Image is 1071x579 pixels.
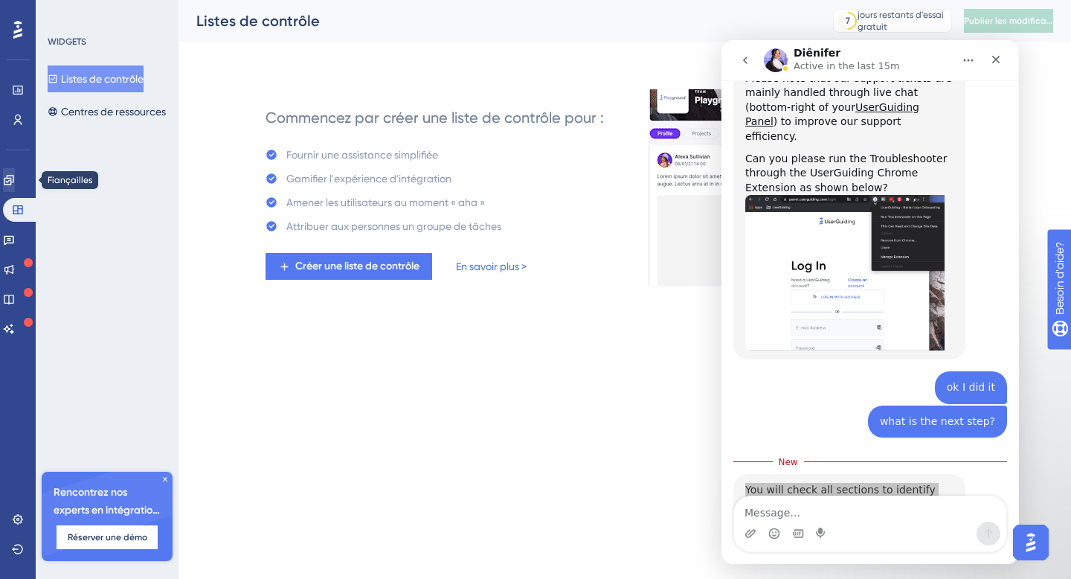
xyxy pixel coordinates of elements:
[964,9,1053,33] button: Publier les modifications
[286,149,438,161] font: Fournir une assistance simplifiée
[846,16,850,26] font: 7
[266,253,432,280] button: Créer une liste de contrôle
[255,482,279,505] button: Send a message…
[23,487,35,499] button: Upload attachment
[858,10,944,32] font: jours restants d'essai gratuit
[295,260,419,272] font: Créer une liste de contrôle
[57,525,158,549] button: Réserver une démo
[47,487,59,499] button: Emoji picker
[266,109,604,127] font: Commencez par créer une liste de contrôle pour :
[48,98,166,125] button: Centres de ressources
[61,73,144,85] font: Listes de contrôle
[196,12,320,30] font: Listes de contrôle
[94,487,106,499] button: Start recording
[286,220,501,232] font: Attribuer aux personnes un groupe de tâches
[286,196,485,208] font: Amener les utilisateurs au moment « aha »
[456,257,527,275] a: En savoir plus >
[61,106,166,118] font: Centres de ressources
[1009,520,1053,565] iframe: Lanceur d'assistant d'IA UserGuiding
[286,173,451,185] font: Gamifier l'expérience d'intégration
[721,40,1019,564] iframe: Chat en direct par interphone
[648,89,977,287] img: e28e67207451d1beac2d0b01ddd05b56.gif
[13,456,285,482] textarea: Message…
[456,260,527,272] font: En savoir plus >
[24,443,232,487] div: You will check all sections to identify any errors. As a reference, you can take a look at this .
[71,487,83,499] button: Gif picker
[48,65,144,92] button: Listes de contrôle
[35,7,108,18] font: Besoin d'aide?
[12,434,244,496] div: You will check all sections to identify any errors. As a reference, you can take a look at this.A...
[964,16,1067,26] font: Publier les modifications
[54,486,160,534] font: Rencontrez nos experts en intégration 🎧
[12,434,286,528] div: Diênifer says…
[48,36,86,47] font: WIDGETS
[68,532,147,543] font: Réserver une démo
